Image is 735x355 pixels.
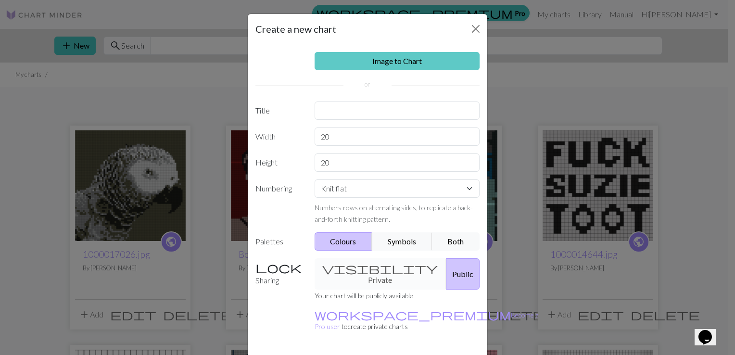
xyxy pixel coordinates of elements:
[315,311,539,330] small: to create private charts
[432,232,480,251] button: Both
[695,317,725,345] iframe: chat widget
[315,52,480,70] a: Image to Chart
[468,21,483,37] button: Close
[315,232,373,251] button: Colours
[250,258,309,290] label: Sharing
[446,258,480,290] button: Public
[315,308,511,321] span: workspace_premium
[250,153,309,172] label: Height
[315,203,473,223] small: Numbers rows on alternating sides, to replicate a back-and-forth knitting pattern.
[315,311,539,330] a: Become a Pro user
[315,292,413,300] small: Your chart will be publicly available
[372,232,432,251] button: Symbols
[250,127,309,146] label: Width
[250,232,309,251] label: Palettes
[250,179,309,225] label: Numbering
[255,22,336,36] h5: Create a new chart
[250,101,309,120] label: Title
